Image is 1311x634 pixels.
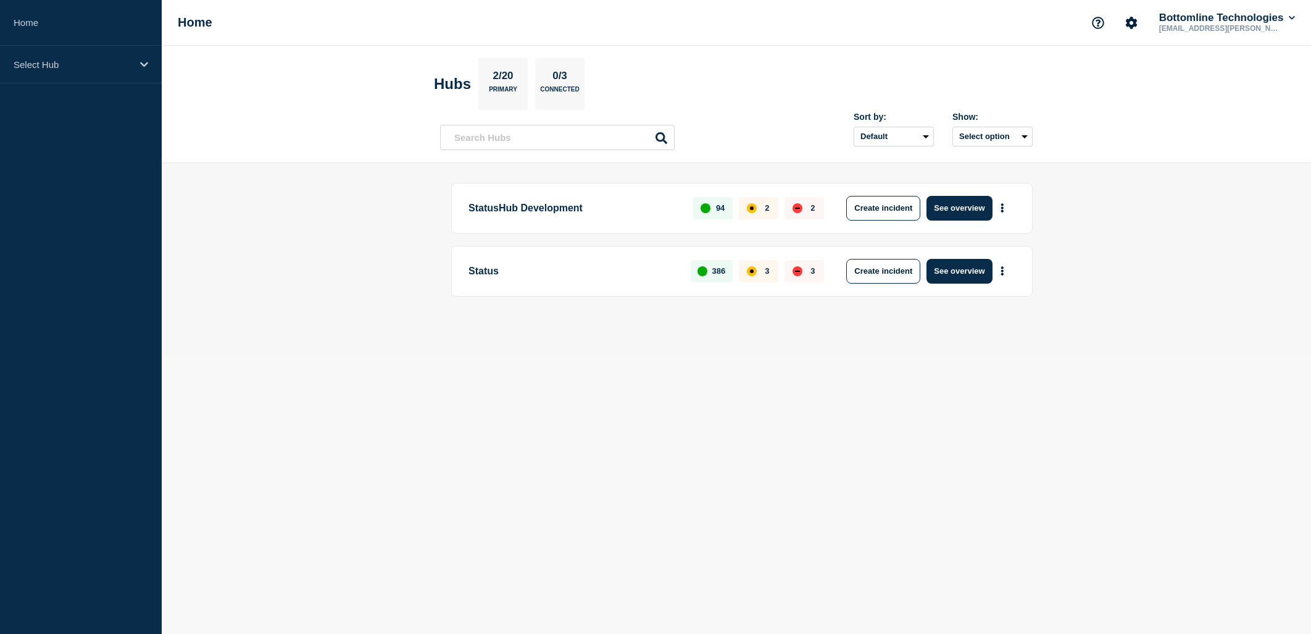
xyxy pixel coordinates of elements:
[846,259,920,284] button: Create incident
[697,266,707,276] div: up
[14,59,132,70] p: Select Hub
[468,196,679,221] p: StatusHub Development
[854,127,934,146] select: Sort by
[926,196,992,221] button: See overview
[1157,12,1297,24] button: Bottomline Technologies
[765,203,769,213] p: 2
[926,259,992,284] button: See overview
[548,70,572,86] p: 0/3
[712,266,726,276] p: 386
[994,197,1010,219] button: More actions
[540,86,579,99] p: Connected
[854,112,934,122] div: Sort by:
[810,203,815,213] p: 2
[701,203,710,213] div: up
[468,259,676,284] p: Status
[488,70,518,86] p: 2/20
[747,203,757,213] div: affected
[810,266,815,276] p: 3
[1118,10,1144,36] button: Account settings
[765,266,769,276] p: 3
[793,203,802,213] div: down
[440,125,675,150] input: Search Hubs
[178,15,212,30] h1: Home
[793,266,802,276] div: down
[716,203,725,213] p: 94
[489,86,517,99] p: Primary
[747,266,757,276] div: affected
[846,196,920,221] button: Create incident
[1085,10,1111,36] button: Support
[994,260,1010,282] button: More actions
[1157,24,1285,33] p: [EMAIL_ADDRESS][PERSON_NAME][DOMAIN_NAME]
[434,75,471,93] h2: Hubs
[952,127,1033,146] button: Select option
[952,112,1033,122] div: Show:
